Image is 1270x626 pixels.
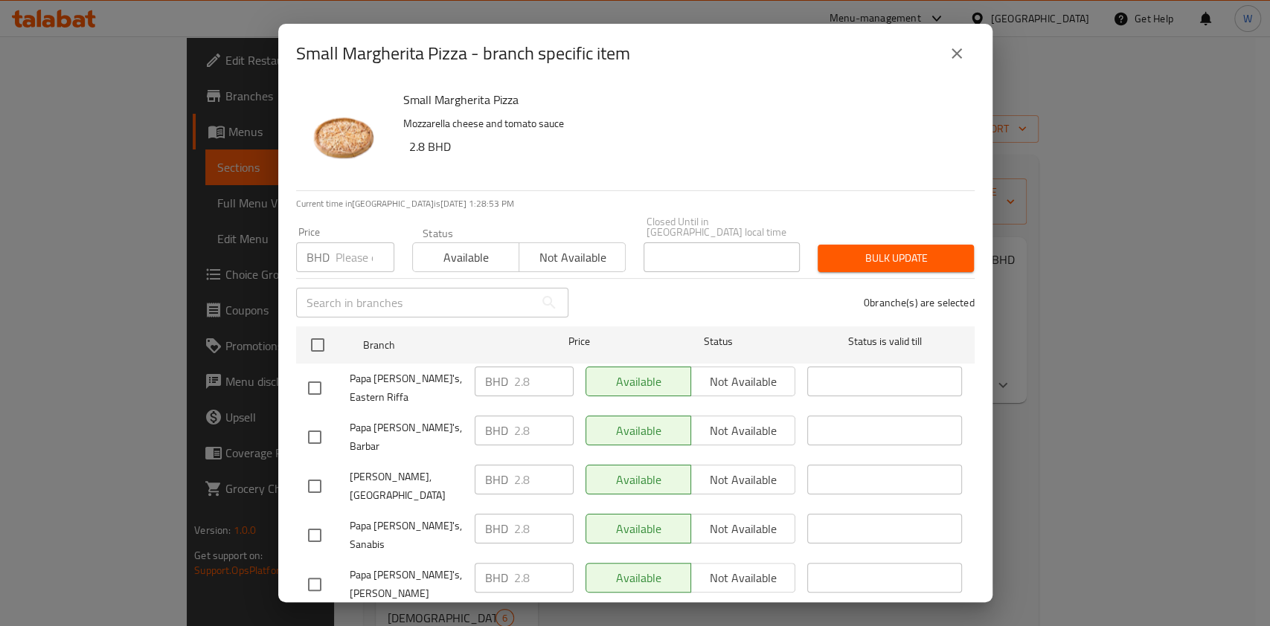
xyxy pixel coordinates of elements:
[296,197,975,210] p: Current time in [GEOGRAPHIC_DATA] is [DATE] 1:28:53 PM
[514,465,574,494] input: Please enter price
[350,370,463,407] span: Papa [PERSON_NAME]'s, Eastern Riffa
[514,416,574,445] input: Please enter price
[412,242,519,272] button: Available
[296,89,391,184] img: Small Margherita Pizza
[350,468,463,505] span: [PERSON_NAME], [GEOGRAPHIC_DATA]
[864,295,975,310] p: 0 branche(s) are selected
[818,245,974,272] button: Bulk update
[350,517,463,554] span: Papa [PERSON_NAME]'s, Sanabis
[830,249,962,268] span: Bulk update
[485,471,508,488] p: BHD
[485,372,508,390] p: BHD
[514,563,574,593] input: Please enter price
[485,569,508,587] p: BHD
[336,242,394,272] input: Please enter price
[363,336,518,355] span: Branch
[409,136,963,157] h6: 2.8 BHD
[525,247,620,268] span: Not available
[296,42,630,65] h2: Small Margherita Pizza - branch specific item
[419,247,513,268] span: Available
[350,419,463,456] span: Papa [PERSON_NAME]'s, Barbar
[641,332,795,351] span: Status
[350,566,463,603] span: Papa [PERSON_NAME]'s, [PERSON_NAME]
[519,242,626,272] button: Not available
[485,422,508,439] p: BHD
[530,332,629,351] span: Price
[307,248,330,266] p: BHD
[514,514,574,543] input: Please enter price
[403,114,963,133] p: Mozzarella cheese and tomato sauce
[939,36,975,71] button: close
[514,367,574,396] input: Please enter price
[807,332,962,351] span: Status is valid till
[403,89,963,110] h6: Small Margherita Pizza
[296,288,534,317] input: Search in branches
[485,520,508,538] p: BHD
